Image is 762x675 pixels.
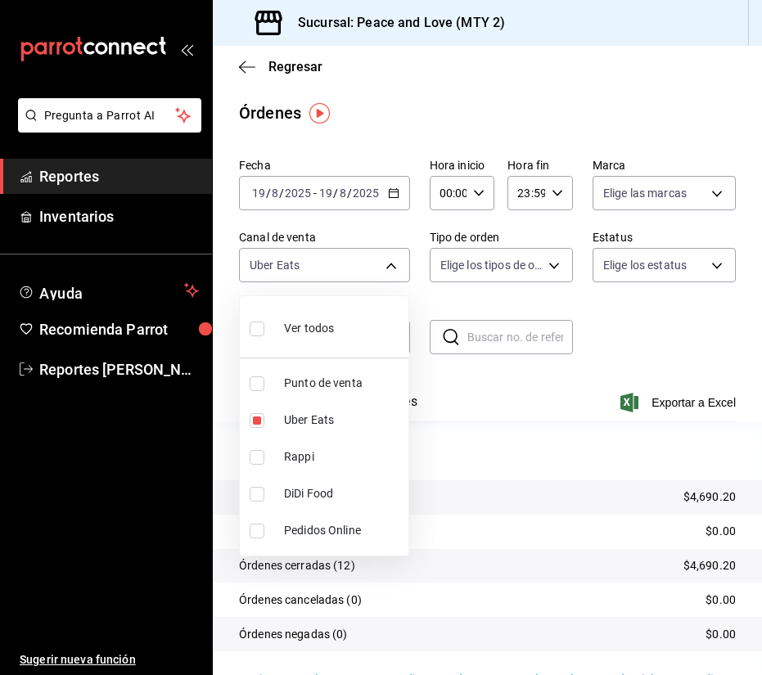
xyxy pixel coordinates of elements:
[309,103,330,124] img: Tooltip marker
[284,375,402,392] span: Punto de venta
[284,412,402,429] span: Uber Eats
[284,448,402,466] span: Rappi
[284,320,334,337] span: Ver todos
[284,485,402,502] span: DiDi Food
[284,522,402,539] span: Pedidos Online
